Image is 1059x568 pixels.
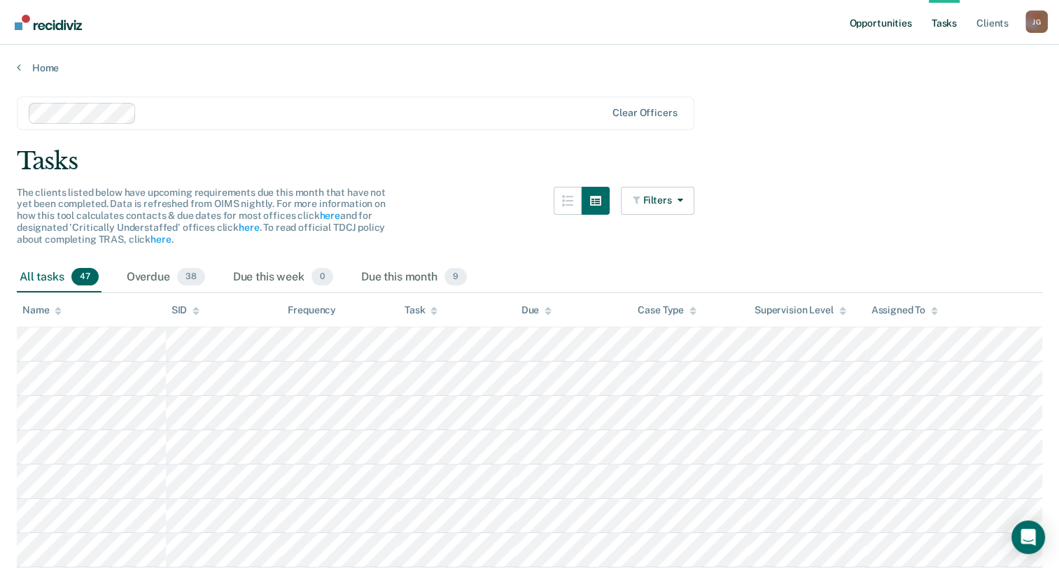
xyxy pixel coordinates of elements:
[444,268,467,286] span: 9
[405,304,437,316] div: Task
[15,15,82,30] img: Recidiviz
[17,147,1042,176] div: Tasks
[177,268,205,286] span: 38
[755,304,846,316] div: Supervision Level
[22,304,62,316] div: Name
[71,268,99,286] span: 47
[150,234,171,245] a: here
[1011,520,1045,554] div: Open Intercom Messenger
[319,210,339,221] a: here
[17,187,386,245] span: The clients listed below have upcoming requirements due this month that have not yet been complet...
[17,262,101,293] div: All tasks47
[612,107,677,119] div: Clear officers
[521,304,552,316] div: Due
[621,187,695,215] button: Filters
[230,262,336,293] div: Due this week0
[871,304,938,316] div: Assigned To
[17,62,1042,74] a: Home
[1025,10,1048,33] button: Profile dropdown button
[311,268,333,286] span: 0
[171,304,200,316] div: SID
[1025,10,1048,33] div: J G
[638,304,696,316] div: Case Type
[288,304,336,316] div: Frequency
[124,262,208,293] div: Overdue38
[239,222,259,233] a: here
[358,262,470,293] div: Due this month9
